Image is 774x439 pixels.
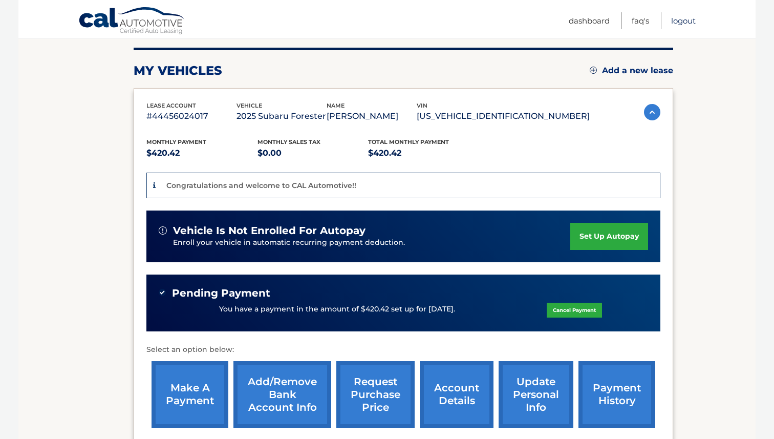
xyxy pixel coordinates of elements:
[420,361,493,428] a: account details
[134,63,222,78] h2: my vehicles
[146,146,257,160] p: $420.42
[570,223,648,250] a: set up autopay
[547,303,602,318] a: Cancel Payment
[671,12,696,29] a: Logout
[417,102,427,109] span: vin
[590,67,597,74] img: add.svg
[233,361,331,428] a: Add/Remove bank account info
[327,109,417,123] p: [PERSON_NAME]
[173,237,570,248] p: Enroll your vehicle in automatic recurring payment deduction.
[152,361,228,428] a: make a payment
[368,138,449,145] span: Total Monthly Payment
[159,289,166,296] img: check-green.svg
[236,109,327,123] p: 2025 Subaru Forester
[257,138,320,145] span: Monthly sales Tax
[166,181,356,190] p: Congratulations and welcome to CAL Automotive!!
[417,109,590,123] p: [US_VEHICLE_IDENTIFICATION_NUMBER]
[172,287,270,300] span: Pending Payment
[590,66,673,76] a: Add a new lease
[257,146,369,160] p: $0.00
[327,102,345,109] span: name
[336,361,415,428] a: request purchase price
[146,102,196,109] span: lease account
[146,109,236,123] p: #44456024017
[569,12,610,29] a: Dashboard
[219,304,455,315] p: You have a payment in the amount of $420.42 set up for [DATE].
[159,226,167,235] img: alert-white.svg
[146,344,660,356] p: Select an option below:
[236,102,262,109] span: vehicle
[644,104,660,120] img: accordion-active.svg
[632,12,649,29] a: FAQ's
[173,224,365,237] span: vehicle is not enrolled for autopay
[78,7,186,36] a: Cal Automotive
[368,146,479,160] p: $420.42
[146,138,206,145] span: Monthly Payment
[578,361,655,428] a: payment history
[499,361,573,428] a: update personal info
